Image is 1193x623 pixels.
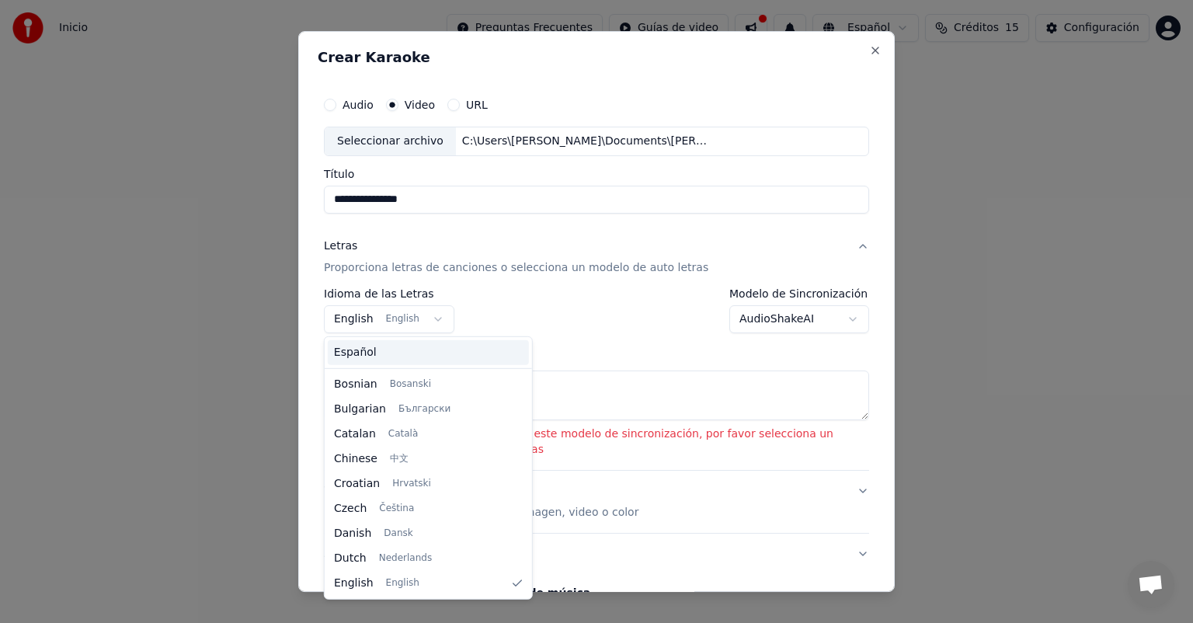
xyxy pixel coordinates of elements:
span: Chinese [334,451,377,467]
span: Nederlands [379,552,432,565]
span: 中文 [390,453,409,465]
span: Čeština [379,503,414,515]
span: Catalan [334,426,376,442]
span: Български [398,403,450,416]
span: Danish [334,526,371,541]
span: Bosnian [334,377,377,392]
span: Hrvatski [392,478,431,490]
span: Català [388,428,418,440]
span: English [385,577,419,590]
span: Dutch [334,551,367,566]
span: Czech [334,501,367,517]
span: Croatian [334,476,380,492]
span: Bulgarian [334,402,386,417]
span: English [334,576,374,591]
span: Bosanski [389,378,430,391]
span: Dansk [384,527,412,540]
span: Español [334,345,377,360]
